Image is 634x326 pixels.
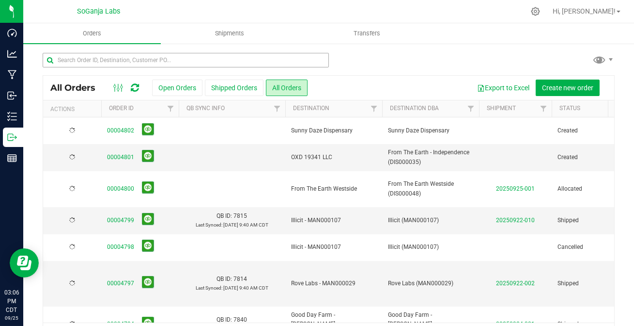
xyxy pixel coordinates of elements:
span: Sunny Daze Dispensary [291,126,376,135]
span: Allocated [557,184,619,194]
span: Last Synced: [196,222,222,228]
button: All Orders [266,80,308,96]
input: Search Order ID, Destination, Customer PO... [43,53,329,67]
inline-svg: Inventory [7,112,17,121]
span: Illicit (MAN000107) [388,216,473,225]
a: Order ID [109,105,134,112]
span: From The Earth Westside (DIS000048) [388,179,473,198]
span: QB ID: [217,316,232,323]
button: Shipped Orders [205,80,263,96]
a: 00004802 [107,126,134,135]
span: SoGanja Labs [77,7,121,16]
a: 00004801 [107,153,134,162]
span: Illicit - MAN000107 [291,243,376,252]
span: 7814 [234,276,247,282]
button: Create new order [536,80,600,96]
span: Rove Labs (MAN000029) [388,279,473,288]
span: QB ID: [217,212,232,219]
span: Hi, [PERSON_NAME]! [553,7,616,15]
span: Created [557,153,619,162]
span: Shipped [557,216,619,225]
span: Last Synced: [196,285,222,291]
a: 00004797 [107,279,134,288]
p: 09/25 [4,314,19,322]
inline-svg: Outbound [7,132,17,142]
span: Shipped [557,279,619,288]
span: Illicit - MAN000107 [291,216,376,225]
span: Illicit (MAN000107) [388,243,473,252]
span: From The Earth - Independence (DIS000035) [388,148,473,166]
a: Filter [163,100,179,117]
inline-svg: Manufacturing [7,70,17,80]
inline-svg: Reports [7,153,17,163]
span: Created [557,126,619,135]
span: All Orders [50,82,105,93]
button: Export to Excel [471,80,536,96]
a: 00004798 [107,243,134,252]
a: Filter [536,100,552,117]
a: 20250925-001 [496,185,535,192]
a: Shipment [487,105,516,112]
span: [DATE] 9:40 AM CDT [223,285,268,291]
inline-svg: Analytics [7,49,17,59]
span: Create new order [542,84,593,92]
a: Status [559,105,580,112]
span: Shipments [202,29,257,38]
a: 00004800 [107,184,134,194]
a: Transfers [298,23,435,44]
span: Rove Labs - MAN000029 [291,279,376,288]
a: 20250922-010 [496,217,535,224]
a: 00004799 [107,216,134,225]
button: Open Orders [152,80,202,96]
p: 03:06 PM CDT [4,288,19,314]
span: Orders [70,29,114,38]
a: Filter [269,100,285,117]
inline-svg: Dashboard [7,28,17,38]
span: OXD 19341 LLC [291,153,376,162]
a: Shipments [161,23,298,44]
a: Destination [293,105,329,112]
div: Manage settings [529,7,541,16]
span: 7840 [234,316,247,323]
a: Filter [366,100,382,117]
span: From The Earth Westside [291,184,376,194]
inline-svg: Inbound [7,91,17,100]
iframe: Resource center [10,248,39,277]
div: Actions [50,106,97,113]
a: Filter [463,100,479,117]
a: 20250922-002 [496,280,535,287]
span: [DATE] 9:40 AM CDT [223,222,268,228]
span: Cancelled [557,243,619,252]
span: Transfers [340,29,393,38]
a: Orders [23,23,161,44]
a: QB Sync Info [186,105,225,112]
a: Destination DBA [390,105,439,112]
span: 7815 [234,212,247,219]
span: QB ID: [217,276,232,282]
span: Sunny Daze Dispensary [388,126,473,135]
